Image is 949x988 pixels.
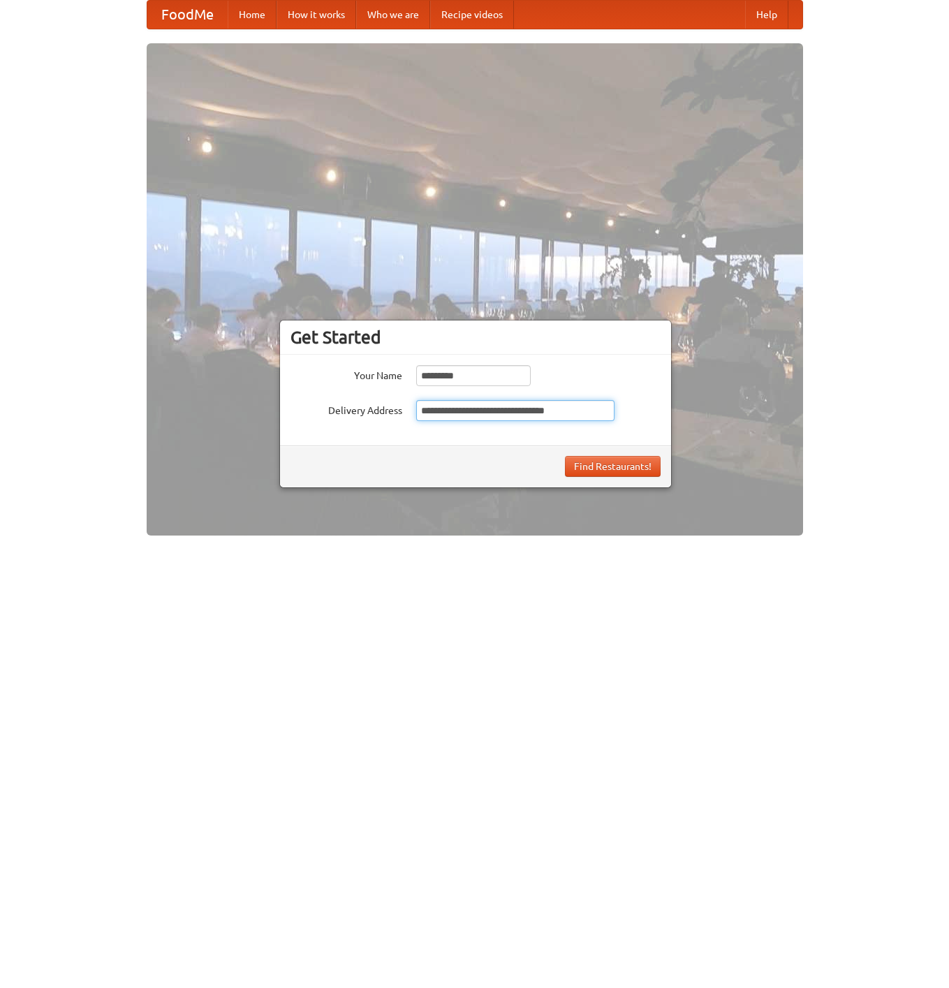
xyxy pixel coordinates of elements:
h3: Get Started [290,327,661,348]
a: Home [228,1,277,29]
a: Who we are [356,1,430,29]
a: How it works [277,1,356,29]
a: Help [745,1,788,29]
label: Your Name [290,365,402,383]
button: Find Restaurants! [565,456,661,477]
label: Delivery Address [290,400,402,418]
a: FoodMe [147,1,228,29]
a: Recipe videos [430,1,514,29]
